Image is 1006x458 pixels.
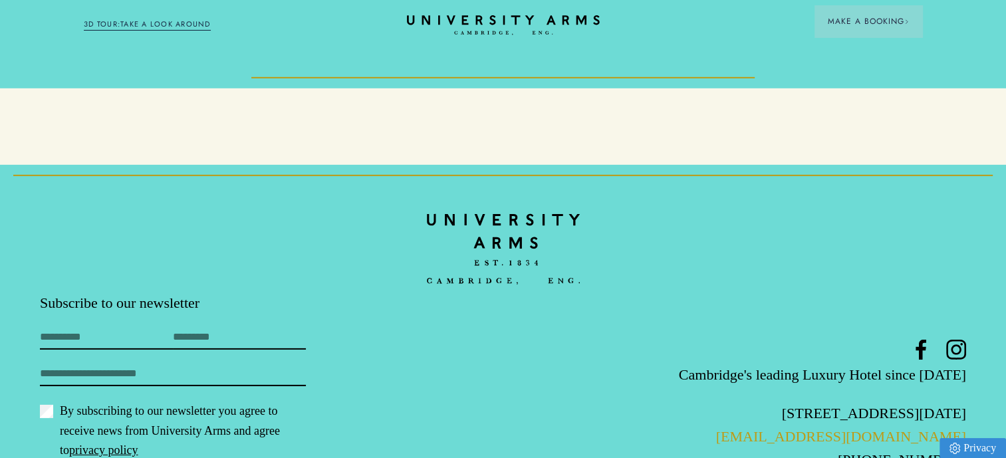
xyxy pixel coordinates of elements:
[40,405,53,418] input: By subscribing to our newsletter you agree to receive news from University Arms and agree topriva...
[911,340,931,360] a: Facebook
[407,15,600,36] a: Home
[716,428,966,445] a: [EMAIL_ADDRESS][DOMAIN_NAME]
[946,340,966,360] a: Instagram
[84,19,211,31] a: 3D TOUR:TAKE A LOOK AROUND
[40,293,348,313] p: Subscribe to our newsletter
[69,443,138,457] a: privacy policy
[427,205,580,294] img: bc90c398f2f6aa16c3ede0e16ee64a97.svg
[815,5,922,37] button: Make a BookingArrow icon
[940,438,1006,458] a: Privacy
[949,443,960,454] img: Privacy
[904,19,909,24] img: Arrow icon
[658,363,966,386] p: Cambridge's leading Luxury Hotel since [DATE]
[828,15,909,27] span: Make a Booking
[427,205,580,293] a: Home
[658,401,966,425] p: [STREET_ADDRESS][DATE]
